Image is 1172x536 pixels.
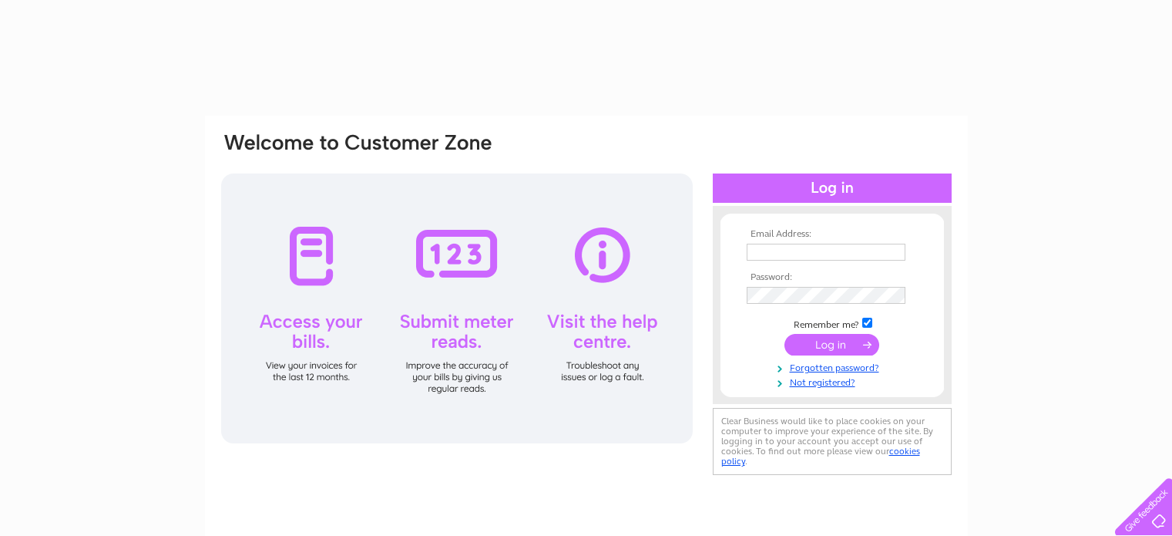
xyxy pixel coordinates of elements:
input: Submit [784,334,879,356]
th: Email Address: [743,229,922,240]
td: Remember me? [743,315,922,331]
a: Not registered? [747,374,922,389]
a: Forgotten password? [747,359,922,374]
div: Clear Business would like to place cookies on your computer to improve your experience of the sit... [713,408,952,475]
th: Password: [743,272,922,283]
a: cookies policy [721,446,920,467]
